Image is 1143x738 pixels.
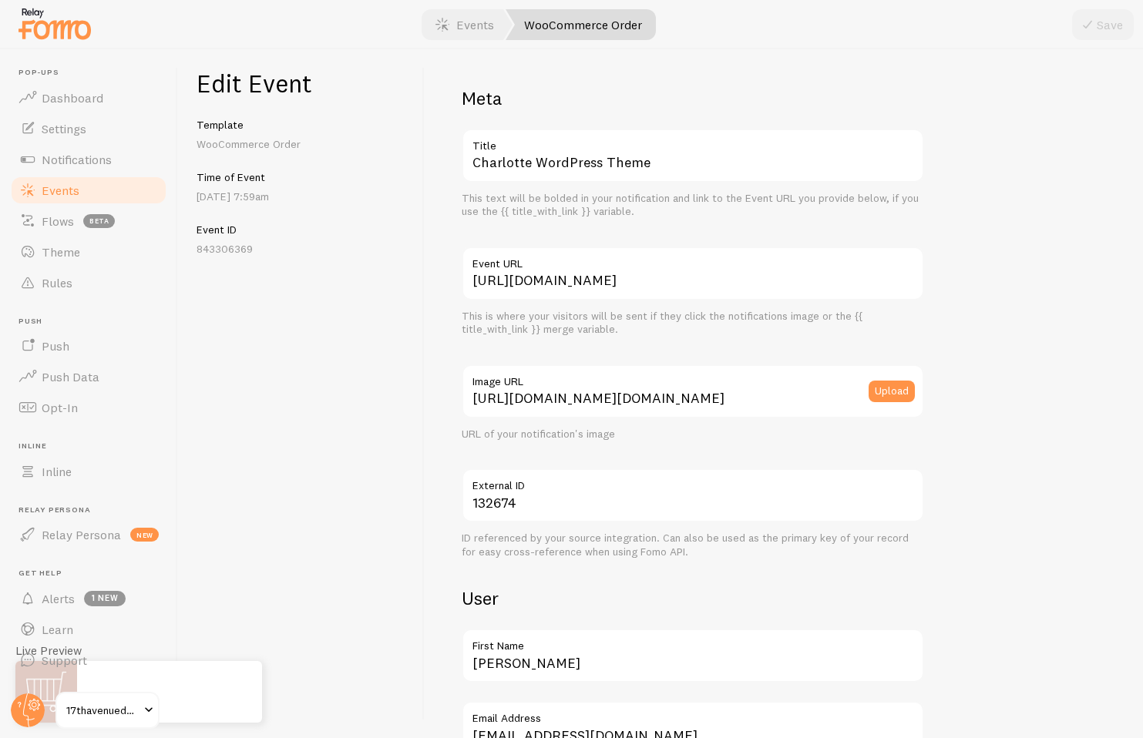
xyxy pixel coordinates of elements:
img: fomo-relay-logo-orange.svg [16,4,93,43]
span: Dashboard [42,90,103,106]
p: WooCommerce Order [197,136,405,152]
a: Learn [9,614,168,645]
p: [DATE] 7:59am [197,189,405,204]
a: Theme [9,236,168,267]
h2: User [462,586,924,610]
button: Upload [869,381,915,402]
span: Inline [42,464,72,479]
label: Event URL [462,247,924,273]
span: Notifications [42,152,112,167]
span: 1 new [84,591,126,606]
span: Theme [42,244,80,260]
span: Learn [42,622,73,637]
span: beta [83,214,115,228]
a: Push [9,330,168,361]
a: Flows beta [9,206,168,236]
span: Events [42,183,79,198]
h1: Edit Event [197,68,405,99]
span: Settings [42,121,86,136]
span: Get Help [18,569,168,579]
a: Push Data [9,361,168,392]
h5: Time of Event [197,170,405,184]
span: 17thavenuedesigns [66,701,140,720]
h5: Event ID [197,223,405,236]
p: 843306369 [197,241,405,257]
span: Pop-ups [18,68,168,78]
label: Email Address [462,701,924,727]
h2: Meta [462,86,924,110]
a: Dashboard [9,82,168,113]
span: Rules [42,275,72,290]
span: Inline [18,441,168,451]
a: Notifications [9,144,168,175]
div: ID referenced by your source integration. Can also be used as the primary key of your record for ... [462,532,924,559]
div: URL of your notification's image [462,428,924,441]
span: Alerts [42,591,75,606]
a: Inline [9,456,168,487]
span: Push [18,317,168,327]
a: Rules [9,267,168,298]
span: Push Data [42,369,99,384]
span: Support [42,652,87,668]
div: This is where your visitors will be sent if they click the notifications image or the {{ title_wi... [462,310,924,337]
span: Flows [42,213,74,229]
span: new [130,528,159,542]
label: First Name [462,629,924,655]
span: Push [42,338,69,354]
label: External ID [462,468,924,495]
a: Opt-In [9,392,168,423]
div: This text will be bolded in your notification and link to the Event URL you provide below, if you... [462,192,924,219]
label: Image URL [462,364,924,391]
span: Relay Persona [18,505,168,515]
a: Relay Persona new [9,519,168,550]
a: Events [9,175,168,206]
h5: Template [197,118,405,132]
a: Settings [9,113,168,144]
span: Relay Persona [42,527,121,542]
a: Alerts 1 new [9,583,168,614]
label: Title [462,129,924,155]
a: Support [9,645,168,676]
a: 17thavenuedesigns [55,692,160,729]
span: Opt-In [42,400,78,415]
